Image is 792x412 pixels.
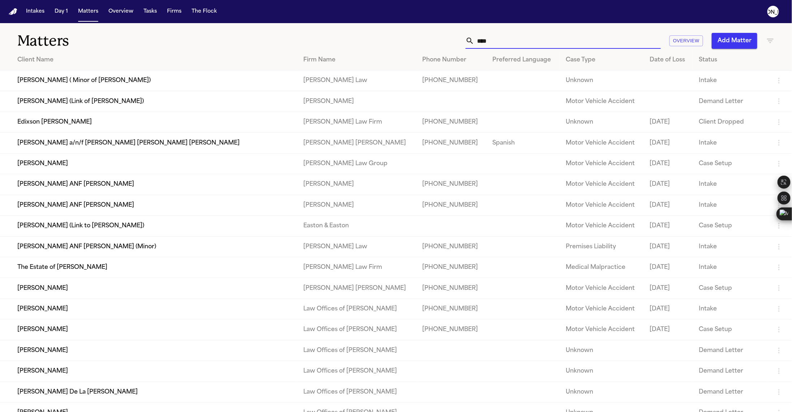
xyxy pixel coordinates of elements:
div: Preferred Language [493,56,554,64]
td: Motor Vehicle Accident [560,216,644,236]
td: Law Offices of [PERSON_NAME] [297,361,417,382]
td: Law Offices of [PERSON_NAME] [297,319,417,340]
td: [DATE] [644,174,693,195]
td: [PERSON_NAME] [297,174,417,195]
td: Motor Vehicle Accident [560,319,644,340]
td: Law Offices of [PERSON_NAME] [297,299,417,319]
td: [PHONE_NUMBER] [417,236,487,257]
td: Motor Vehicle Accident [560,174,644,195]
td: Intake [693,299,769,319]
td: Intake [693,236,769,257]
div: Client Name [17,56,292,64]
td: Unknown [560,382,644,402]
td: [PHONE_NUMBER] [417,133,487,153]
td: [DATE] [644,153,693,174]
div: Status [699,56,763,64]
td: [PHONE_NUMBER] [417,112,487,132]
td: Spanish [487,133,560,153]
button: Add Matter [712,33,757,49]
img: Finch Logo [9,8,17,15]
td: [PERSON_NAME] [297,195,417,215]
button: Intakes [23,5,47,18]
td: [DATE] [644,257,693,278]
button: Tasks [141,5,160,18]
td: Intake [693,195,769,215]
td: Case Setup [693,319,769,340]
button: Firms [164,5,184,18]
td: [DATE] [644,278,693,299]
td: Intake [693,174,769,195]
td: [DATE] [644,319,693,340]
td: [PHONE_NUMBER] [417,278,487,299]
td: Case Setup [693,216,769,236]
button: Overview [669,35,703,47]
button: Overview [106,5,136,18]
td: Case Setup [693,278,769,299]
td: Demand Letter [693,361,769,382]
td: [DATE] [644,236,693,257]
h1: Matters [17,32,242,50]
td: [PHONE_NUMBER] [417,174,487,195]
td: [PERSON_NAME] Law [297,70,417,91]
td: [PHONE_NUMBER] [417,319,487,340]
td: Intake [693,133,769,153]
td: Intake [693,257,769,278]
td: Motor Vehicle Accident [560,299,644,319]
td: Demand Letter [693,340,769,361]
td: Demand Letter [693,91,769,112]
div: Firm Name [303,56,411,64]
td: Intake [693,70,769,91]
td: [DATE] [644,133,693,153]
td: [DATE] [644,216,693,236]
td: [DATE] [644,195,693,215]
td: [PHONE_NUMBER] [417,70,487,91]
td: Law Offices of [PERSON_NAME] [297,340,417,361]
td: [PERSON_NAME] [PERSON_NAME] [297,278,417,299]
a: Home [9,8,17,15]
td: Law Offices of [PERSON_NAME] [297,382,417,402]
div: Phone Number [423,56,481,64]
td: [PERSON_NAME] Law Group [297,153,417,174]
td: [PHONE_NUMBER] [417,195,487,215]
td: Motor Vehicle Accident [560,91,644,112]
td: Medical Malpractice [560,257,644,278]
td: Unknown [560,361,644,382]
td: [PHONE_NUMBER] [417,299,487,319]
button: Day 1 [52,5,71,18]
td: Demand Letter [693,382,769,402]
div: Case Type [566,56,638,64]
td: Motor Vehicle Accident [560,195,644,215]
td: Unknown [560,112,644,132]
button: The Flock [189,5,220,18]
td: Case Setup [693,153,769,174]
td: [DATE] [644,299,693,319]
td: Client Dropped [693,112,769,132]
td: [PERSON_NAME] [297,91,417,112]
div: Date of Loss [650,56,688,64]
td: [PERSON_NAME] Law Firm [297,257,417,278]
td: Premises Liability [560,236,644,257]
td: Unknown [560,70,644,91]
td: [PERSON_NAME] [PERSON_NAME] [297,133,417,153]
td: Motor Vehicle Accident [560,278,644,299]
td: Motor Vehicle Accident [560,153,644,174]
td: Easton & Easton [297,216,417,236]
td: [PERSON_NAME] Law [297,236,417,257]
td: Motor Vehicle Accident [560,133,644,153]
td: Unknown [560,340,644,361]
button: Matters [75,5,101,18]
td: [PHONE_NUMBER] [417,257,487,278]
td: [PERSON_NAME] Law Firm [297,112,417,132]
td: [DATE] [644,112,693,132]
